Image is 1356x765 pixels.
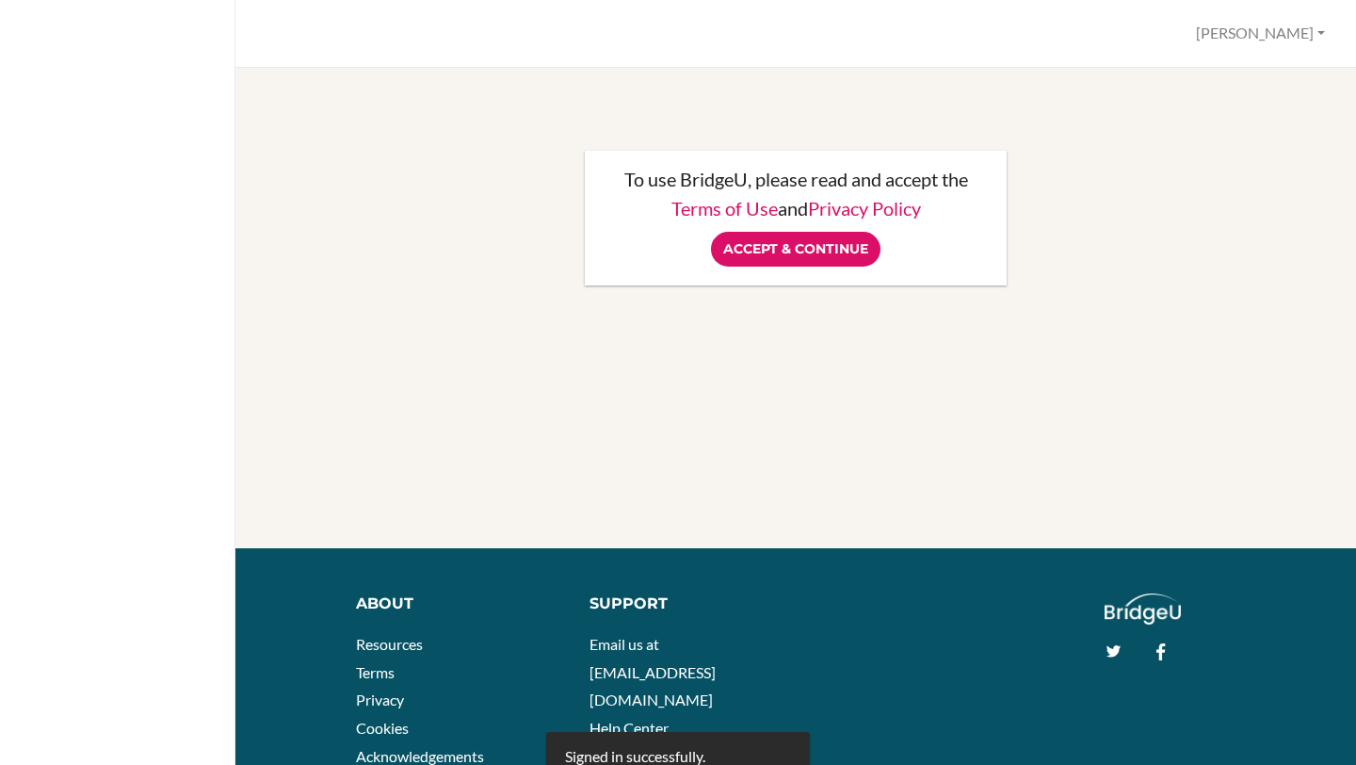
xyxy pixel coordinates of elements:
button: [PERSON_NAME] [1187,16,1333,51]
div: About [356,594,562,615]
a: Terms of Use [671,197,778,220]
img: logo_white@2x-f4f0deed5e89b7ecb1c2cc34c3e3d731f90f0f143d5ea2071677605dd97b5244.png [1105,594,1181,625]
p: To use BridgeU, please read and accept the [604,170,988,188]
a: Terms [356,663,395,681]
a: Email us at [EMAIL_ADDRESS][DOMAIN_NAME] [589,635,716,708]
a: Privacy [356,691,404,708]
a: Resources [356,635,423,653]
p: and [604,199,988,218]
input: Accept & Continue [711,232,880,267]
a: Privacy Policy [808,197,921,220]
a: Cookies [356,719,409,737]
div: Support [589,594,782,615]
a: Help Center [589,719,669,737]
